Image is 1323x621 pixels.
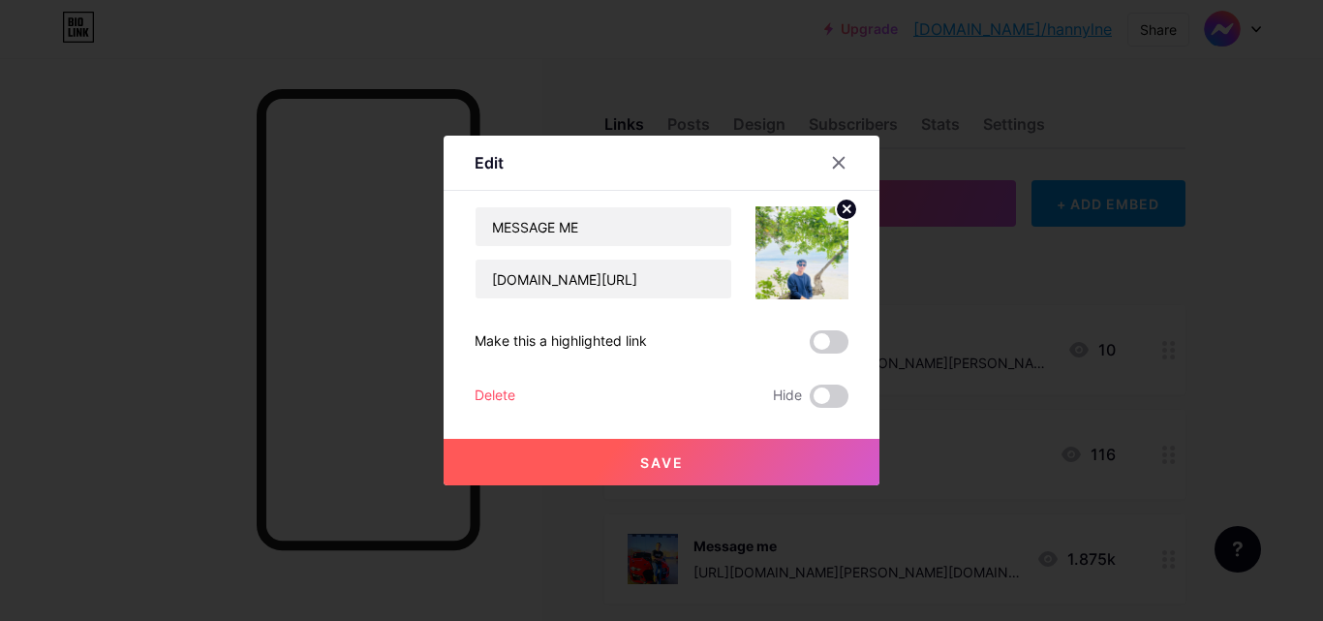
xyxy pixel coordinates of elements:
[476,207,731,246] input: Title
[475,151,504,174] div: Edit
[444,439,879,485] button: Save
[475,385,515,408] div: Delete
[476,260,731,298] input: URL
[773,385,802,408] span: Hide
[640,454,684,471] span: Save
[475,330,647,354] div: Make this a highlighted link
[755,206,848,299] img: link_thumbnail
